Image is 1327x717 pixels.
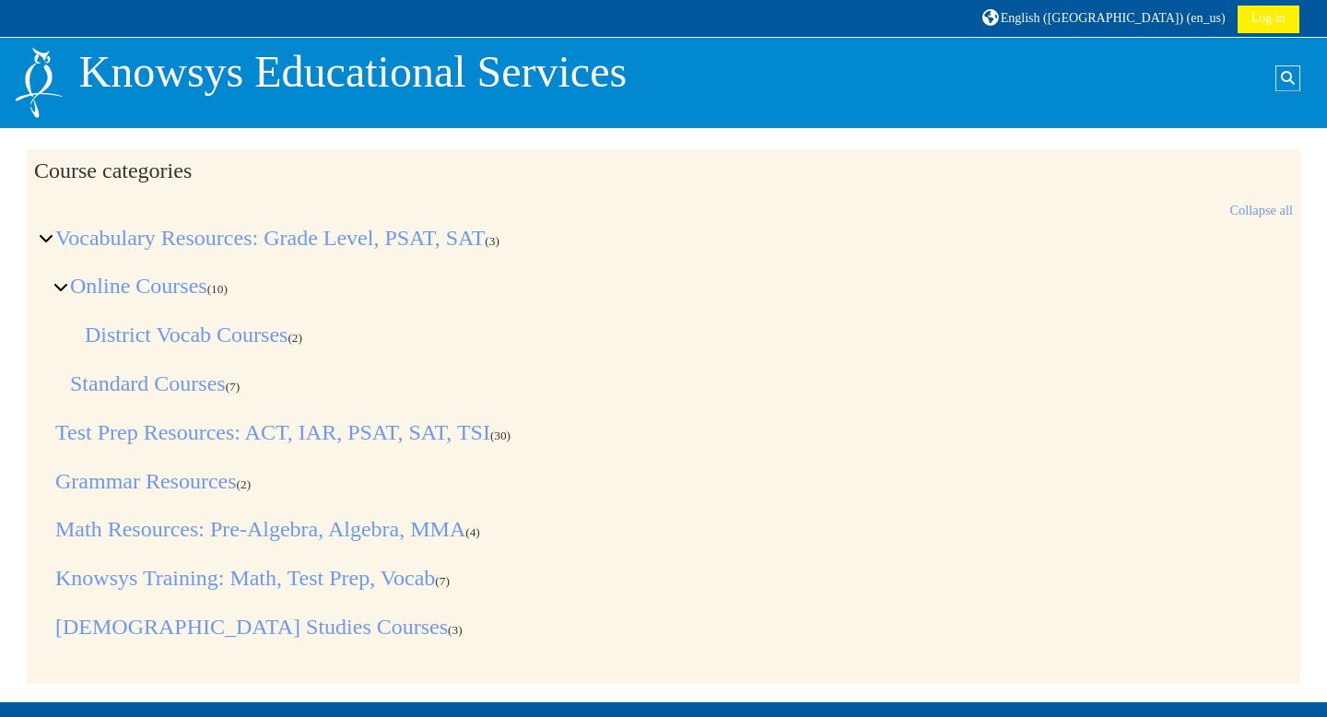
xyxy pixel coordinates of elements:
[13,74,65,88] a: Home
[465,525,480,539] span: Number of courses
[207,282,228,296] span: Number of courses
[70,274,207,298] a: Online Courses
[237,477,252,491] span: Number of courses
[1238,6,1299,33] a: Log in
[288,331,302,345] span: Number of courses
[55,469,237,493] a: Grammar Resources
[55,420,490,444] a: Test Prep Resources: ACT, IAR, PSAT, SAT, TSI
[34,158,1293,184] h2: Course categories
[13,45,65,120] img: Logo
[79,45,628,99] p: Knowsys Educational Services
[1001,11,1226,25] span: English ([GEOGRAPHIC_DATA]) ‎(en_us)‎
[980,4,1228,32] a: English ([GEOGRAPHIC_DATA]) ‎(en_us)‎
[70,371,226,395] a: Standard Courses
[490,429,511,442] span: Number of courses
[55,226,485,250] a: Vocabulary Resources: Grade Level, PSAT, SAT
[55,517,465,541] a: Math Resources: Pre-Algebra, Algebra, MMA
[55,566,435,590] a: Knowsys Training: Math, Test Prep, Vocab
[435,574,450,588] span: Number of courses
[485,234,499,248] span: Number of courses
[448,623,463,637] span: Number of courses
[55,615,448,639] a: [DEMOGRAPHIC_DATA] Studies Courses
[85,323,288,347] a: District Vocab Courses
[1229,203,1293,217] a: Collapse all
[226,380,241,394] span: Number of courses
